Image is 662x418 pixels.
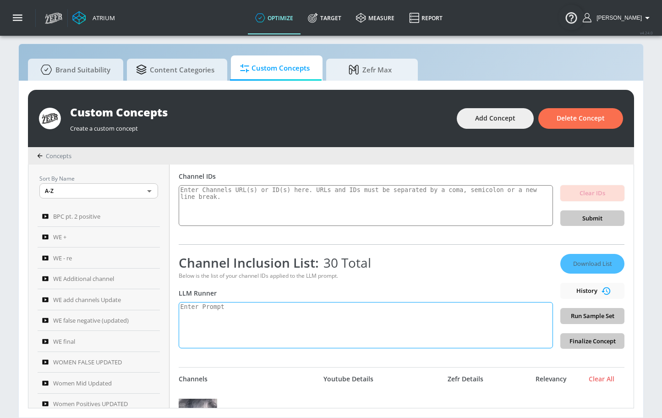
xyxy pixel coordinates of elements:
[136,59,214,81] span: Content Categories
[319,254,371,271] span: 30 Total
[179,375,208,383] div: Channels
[70,120,448,132] div: Create a custom concept
[408,375,524,383] div: Zefr Details
[39,183,158,198] div: A-Z
[558,5,584,30] button: Open Resource Center
[53,398,128,409] span: Women Positives UPDATED
[538,108,623,129] button: Delete Concept
[38,394,160,415] a: Women Positives UPDATED
[53,378,112,389] span: Women Mid Updated
[53,231,66,242] span: WE +
[248,1,301,34] a: optimize
[53,294,121,305] span: WE add channels Update
[557,113,605,124] span: Delete Concept
[475,113,515,124] span: Add Concept
[301,1,349,34] a: Target
[528,375,574,383] div: Relevancy
[240,57,310,79] span: Custom Concepts
[53,336,75,347] span: WE final
[38,269,160,290] a: WE Additional channel
[593,15,642,21] span: [PERSON_NAME]
[179,172,624,181] div: Channel IDs
[293,375,403,383] div: Youtube Details
[39,174,158,183] p: Sort By Name
[46,152,71,160] span: Concepts
[179,254,553,271] div: Channel Inclusion List:
[560,185,624,201] button: Clear IDs
[568,188,617,198] span: Clear IDs
[38,247,160,269] a: WE - re
[38,331,160,352] a: WE final
[38,206,160,227] a: BPC pt. 2 positive
[179,289,553,297] div: LLM Runner
[37,152,71,160] div: Concepts
[349,1,402,34] a: measure
[179,272,553,280] div: Below is the list of your channel IDs applied to the LLM prompt.
[89,14,115,22] div: Atrium
[640,30,653,35] span: v 4.24.0
[457,108,534,129] button: Add Concept
[38,352,160,373] a: WOMEN FALSE UPDATED
[53,357,122,368] span: WOMEN FALSE UPDATED
[53,211,100,222] span: BPC pt. 2 positive
[38,227,160,248] a: WE +
[53,253,72,264] span: WE - re
[579,375,624,383] div: Clear All
[335,59,405,81] span: Zefr Max
[53,315,129,326] span: WE false negative (updated)
[38,289,160,310] a: WE add channels Update
[583,12,653,23] button: [PERSON_NAME]
[38,310,160,331] a: WE false negative (updated)
[72,11,115,25] a: Atrium
[402,1,450,34] a: Report
[38,373,160,394] a: Women Mid Updated
[70,104,448,120] div: Custom Concepts
[53,273,114,284] span: WE Additional channel
[37,59,110,81] span: Brand Suitability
